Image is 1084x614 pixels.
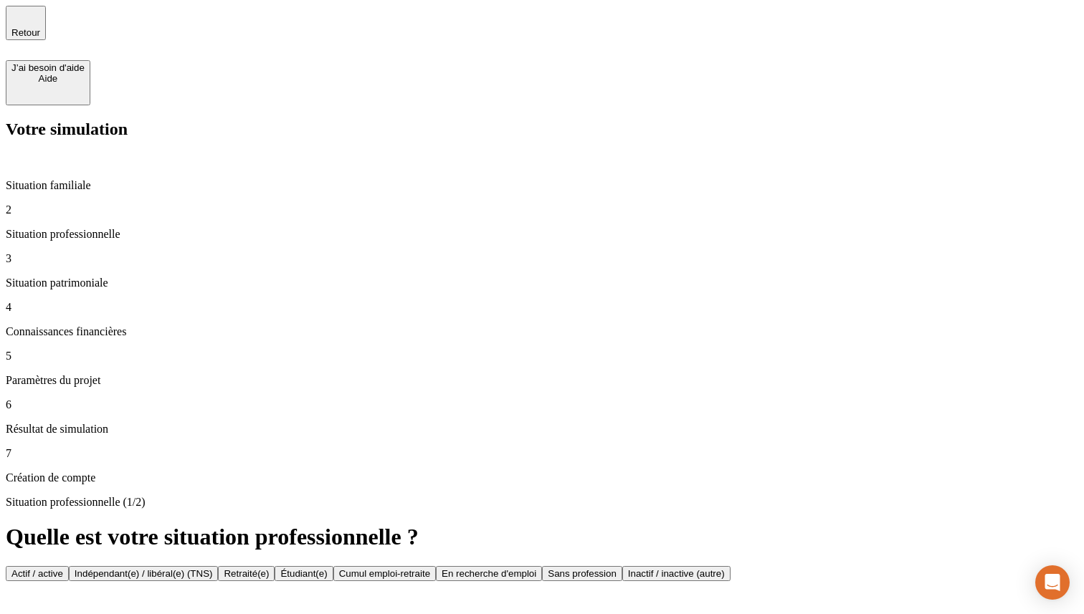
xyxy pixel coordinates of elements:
[6,374,1078,387] p: Paramètres du projet
[6,252,1078,265] p: 3
[69,566,219,581] button: Indépendant(e) / libéral(e) (TNS)
[628,568,725,579] div: Inactif / inactive (autre)
[6,566,69,581] button: Actif / active
[333,566,436,581] button: Cumul emploi-retraite
[6,301,1078,314] p: 4
[75,568,213,579] div: Indépendant(e) / libéral(e) (TNS)
[6,496,1078,509] p: Situation professionnelle (1/2)
[6,60,90,105] button: J’ai besoin d'aideAide
[11,73,85,84] div: Aide
[11,568,63,579] div: Actif / active
[11,27,40,38] span: Retour
[218,566,275,581] button: Retraité(e)
[436,566,542,581] button: En recherche d'emploi
[6,398,1078,411] p: 6
[548,568,617,579] div: Sans profession
[275,566,333,581] button: Étudiant(e)
[6,179,1078,192] p: Situation familiale
[6,471,1078,484] p: Création de compte
[224,568,269,579] div: Retraité(e)
[6,447,1078,460] p: 7
[6,228,1078,241] p: Situation professionnelle
[6,524,1078,550] h1: Quelle est votre situation professionnelle ?
[6,203,1078,216] p: 2
[6,325,1078,338] p: Connaissances financières
[6,350,1078,363] p: 5
[6,6,46,40] button: Retour
[11,62,85,73] div: J’ai besoin d'aide
[6,277,1078,289] p: Situation patrimoniale
[1035,565,1070,600] div: Open Intercom Messenger
[442,568,536,579] div: En recherche d'emploi
[280,568,327,579] div: Étudiant(e)
[6,423,1078,436] p: Résultat de simulation
[622,566,731,581] button: Inactif / inactive (autre)
[339,568,430,579] div: Cumul emploi-retraite
[6,120,1078,139] h2: Votre simulation
[542,566,622,581] button: Sans profession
